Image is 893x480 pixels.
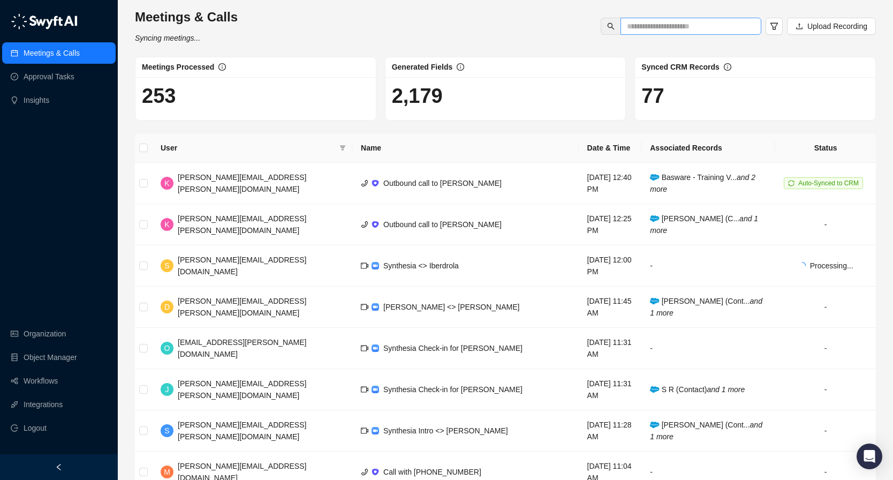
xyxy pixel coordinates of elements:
td: [DATE] 11:31 AM [579,369,642,410]
td: - [775,204,876,245]
td: - [641,328,775,369]
span: sync [788,180,794,186]
span: Logout [24,417,47,439]
span: Outbound call to [PERSON_NAME] [383,179,502,187]
span: S [164,260,169,272]
span: Synthesia Intro <> [PERSON_NAME] [383,426,508,435]
th: Date & Time [579,133,642,163]
span: [PERSON_NAME][EMAIL_ADDRESS][PERSON_NAME][DOMAIN_NAME] [178,214,306,235]
img: logo-05li4sbe.png [11,13,78,29]
span: Generated Fields [392,63,453,71]
img: ix+ea6nV3o2uKgAAAABJRU5ErkJggg== [372,179,379,187]
span: [PERSON_NAME][EMAIL_ADDRESS][PERSON_NAME][DOMAIN_NAME] [178,379,306,400]
th: Associated Records [641,133,775,163]
span: phone [361,179,368,187]
td: [DATE] 12:40 PM [579,163,642,204]
img: zoom-DkfWWZB2.png [372,262,379,269]
img: ix+ea6nV3o2uKgAAAABJRU5ErkJggg== [372,221,379,228]
span: info-circle [457,63,464,71]
span: Call with [PHONE_NUMBER] [383,468,481,476]
td: [DATE] 12:25 PM [579,204,642,245]
span: User [161,142,335,154]
span: [PERSON_NAME] (Cont... [650,297,762,317]
span: Meetings Processed [142,63,214,71]
a: Insights [24,89,49,111]
i: and 1 more [650,214,758,235]
span: [PERSON_NAME][EMAIL_ADDRESS][PERSON_NAME][DOMAIN_NAME] [178,297,306,317]
i: Syncing meetings... [135,34,200,42]
a: Organization [24,323,66,344]
span: video-camera [361,303,368,311]
img: ix+ea6nV3o2uKgAAAABJRU5ErkJggg== [372,468,379,476]
i: and 1 more [650,421,762,441]
span: Synthesia Check-in for [PERSON_NAME] [383,385,523,394]
span: video-camera [361,262,368,269]
span: M [164,466,170,478]
span: [PERSON_NAME] (C... [650,214,758,235]
span: Outbound call to [PERSON_NAME] [383,220,502,229]
a: Object Manager [24,347,77,368]
span: left [55,463,63,471]
span: phone [361,221,368,228]
td: [DATE] 12:00 PM [579,245,642,287]
h1: 2,179 [392,84,619,108]
span: J [165,384,169,395]
i: and 1 more [650,297,762,317]
span: [PERSON_NAME] <> [PERSON_NAME] [383,303,519,311]
h3: Meetings & Calls [135,9,238,26]
span: Auto-Synced to CRM [798,179,859,187]
span: [PERSON_NAME][EMAIL_ADDRESS][PERSON_NAME][DOMAIN_NAME] [178,173,306,193]
span: S [164,425,169,437]
span: video-camera [361,386,368,393]
i: and 2 more [650,173,755,193]
span: [PERSON_NAME] (Cont... [650,421,762,441]
span: S R (Contact) [650,385,745,394]
img: zoom-DkfWWZB2.png [372,303,379,311]
span: [EMAIL_ADDRESS][PERSON_NAME][DOMAIN_NAME] [178,338,306,358]
span: info-circle [218,63,226,71]
td: - [775,328,876,369]
a: Approval Tasks [24,66,74,87]
span: O [164,342,170,354]
td: - [641,245,775,287]
span: [PERSON_NAME][EMAIL_ADDRESS][DOMAIN_NAME] [178,256,306,276]
span: loading [798,262,806,269]
span: D [164,301,170,313]
h1: 253 [142,84,369,108]
span: Basware - Training V... [650,173,755,193]
a: Integrations [24,394,63,415]
span: Synced CRM Records [641,63,719,71]
h1: 77 [641,84,869,108]
span: info-circle [724,63,731,71]
span: search [607,22,615,30]
span: filter [770,22,778,31]
span: upload [796,22,803,30]
span: K [164,219,169,230]
a: Workflows [24,370,58,392]
span: Synthesia <> Iberdrola [383,261,459,270]
td: [DATE] 11:28 AM [579,410,642,452]
span: phone [361,468,368,476]
td: - [775,410,876,452]
div: Open Intercom Messenger [857,444,882,469]
span: [PERSON_NAME][EMAIL_ADDRESS][PERSON_NAME][DOMAIN_NAME] [178,421,306,441]
img: zoom-DkfWWZB2.png [372,427,379,434]
span: Upload Recording [807,20,867,32]
img: zoom-DkfWWZB2.png [372,386,379,393]
span: filter [339,145,346,151]
td: - [775,369,876,410]
th: Name [352,133,579,163]
td: [DATE] 11:31 AM [579,328,642,369]
span: Processing... [810,261,853,270]
td: - [775,287,876,328]
a: Meetings & Calls [24,42,80,64]
button: Upload Recording [787,18,876,35]
img: zoom-DkfWWZB2.png [372,344,379,352]
th: Status [775,133,876,163]
span: filter [337,140,348,156]
span: logout [11,424,18,432]
td: [DATE] 11:45 AM [579,287,642,328]
i: and 1 more [707,385,745,394]
span: Synthesia Check-in for [PERSON_NAME] [383,344,523,352]
span: K [164,177,169,189]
